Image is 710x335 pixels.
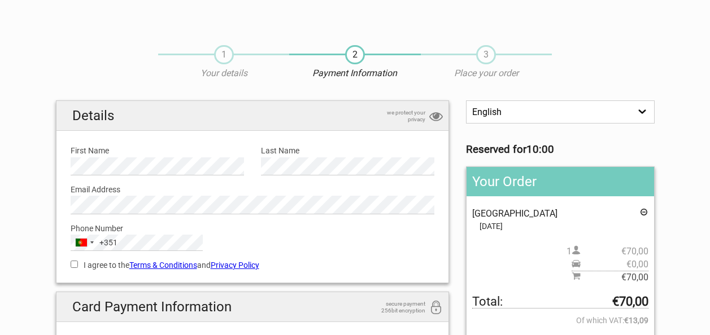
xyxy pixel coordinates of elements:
span: 2 [345,45,365,64]
p: Place your order [421,67,552,80]
div: +351 [99,236,117,249]
label: I agree to the and [71,259,435,271]
span: 3 [476,45,496,64]
p: Your details [158,67,289,80]
label: Last Name [261,144,434,157]
span: €70,00 [581,271,648,284]
span: €70,00 [581,245,648,258]
i: privacy protection [429,109,443,125]
h2: Your Order [467,167,654,196]
label: Phone Number [71,222,435,235]
span: we protect your privacy [369,109,425,123]
label: Email Address [71,183,435,196]
span: [GEOGRAPHIC_DATA] [472,208,557,219]
span: secure payment 256bit encryption [369,301,425,314]
span: 1 [214,45,234,64]
label: First Name [71,144,244,157]
span: Subtotal [572,271,648,284]
p: Payment Information [289,67,420,80]
a: Terms & Conditions [129,261,197,270]
strong: €13,09 [624,314,648,327]
i: 256bit encryption [429,301,443,316]
span: Total to be paid [472,296,648,308]
span: [DATE] [472,220,648,232]
span: €0,00 [581,258,648,271]
span: Pickup price [572,258,648,271]
a: Privacy Policy [211,261,259,270]
strong: €70,00 [612,296,648,308]
h3: Reserved for [466,143,654,156]
button: Selected country [71,235,117,250]
span: 1 person(s) [567,245,648,258]
strong: 10:00 [526,143,554,156]
span: Of which VAT: [472,314,648,327]
h2: Details [56,101,449,131]
h2: Card Payment Information [56,292,449,322]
